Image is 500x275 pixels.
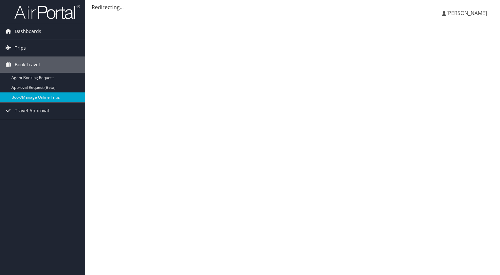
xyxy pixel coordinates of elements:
span: [PERSON_NAME] [446,9,487,17]
img: airportal-logo.png [14,4,80,20]
a: [PERSON_NAME] [442,3,493,23]
span: Book Travel [15,57,40,73]
span: Trips [15,40,26,56]
span: Travel Approval [15,103,49,119]
div: Redirecting... [92,3,493,11]
span: Dashboards [15,23,41,40]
